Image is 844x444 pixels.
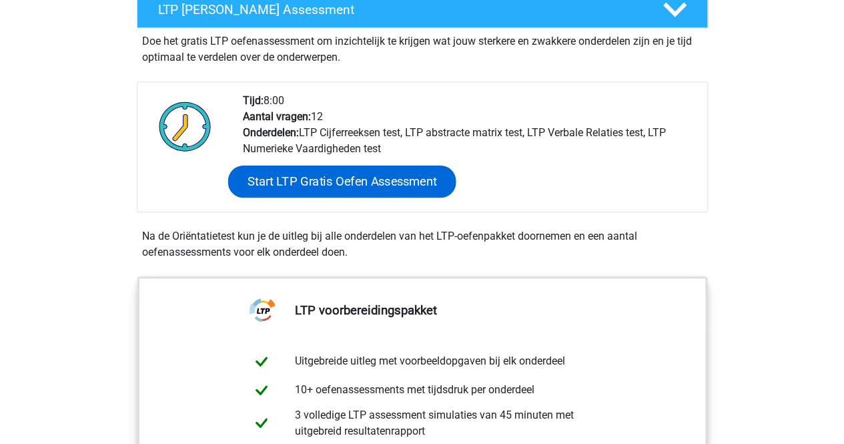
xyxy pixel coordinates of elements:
img: Klok [151,93,219,160]
a: Start LTP Gratis Oefen Assessment [228,166,456,198]
div: Doe het gratis LTP oefenassessment om inzichtelijk te krijgen wat jouw sterkere en zwakkere onder... [137,28,708,65]
b: Tijd: [243,94,264,107]
h4: LTP [PERSON_NAME] Assessment [158,2,641,17]
div: 8:00 12 LTP Cijferreeksen test, LTP abstracte matrix test, LTP Verbale Relaties test, LTP Numerie... [233,93,707,212]
div: Na de Oriëntatietest kun je de uitleg bij alle onderdelen van het LTP-oefenpakket doornemen en ee... [137,228,708,260]
b: Aantal vragen: [243,110,311,123]
b: Onderdelen: [243,126,299,139]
